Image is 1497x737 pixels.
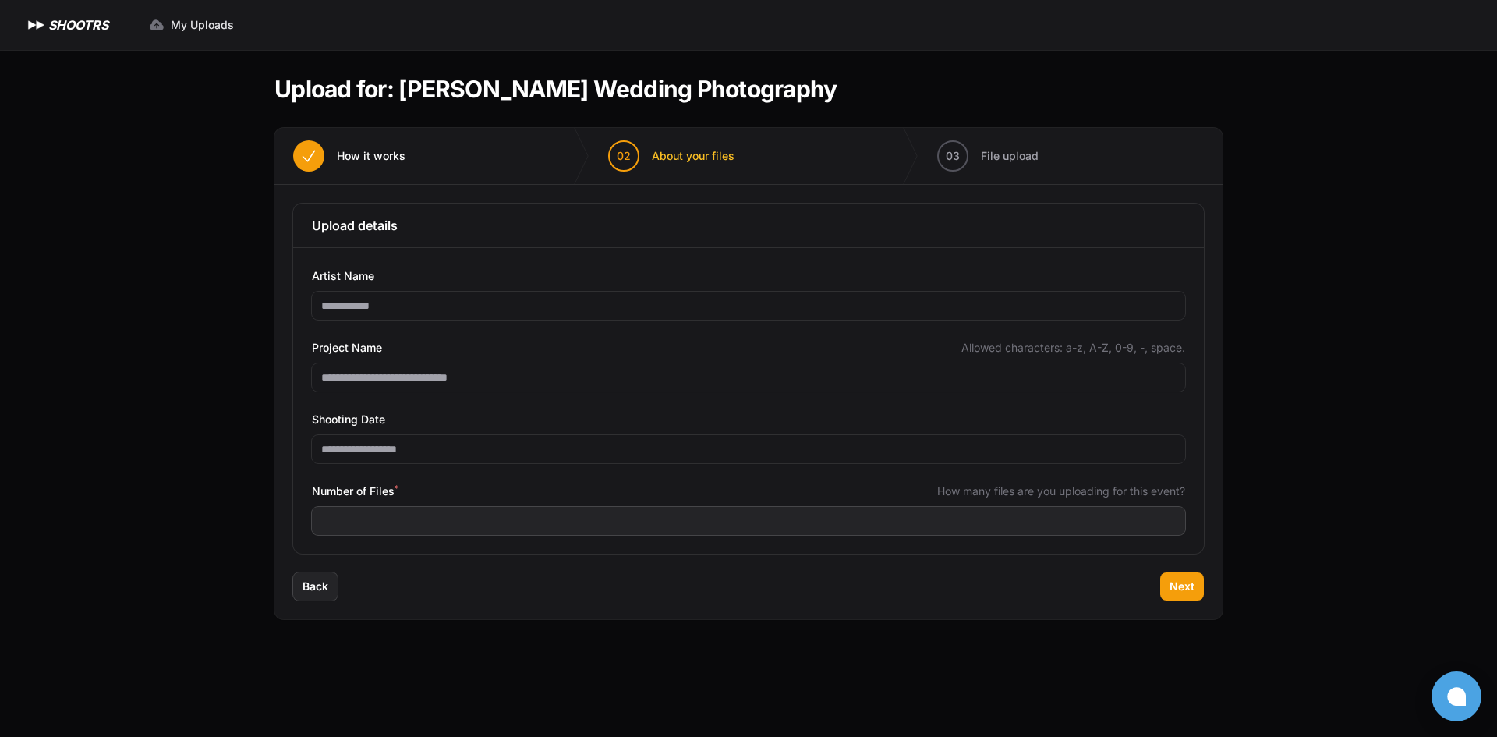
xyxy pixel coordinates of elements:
span: Shooting Date [312,410,385,429]
span: My Uploads [171,17,234,33]
span: 03 [946,148,960,164]
img: SHOOTRS [25,16,48,34]
span: Next [1170,579,1194,594]
span: About your files [652,148,734,164]
span: 02 [617,148,631,164]
button: How it works [274,128,424,184]
span: Back [303,579,328,594]
button: 02 About your files [589,128,753,184]
span: File upload [981,148,1039,164]
button: Back [293,572,338,601]
a: My Uploads [140,11,243,39]
span: Number of Files [312,482,398,501]
span: How it works [337,148,405,164]
span: Project Name [312,338,382,357]
span: How many files are you uploading for this event? [937,484,1185,499]
h1: Upload for: [PERSON_NAME] Wedding Photography [274,75,837,103]
button: Next [1160,572,1204,601]
a: SHOOTRS SHOOTRS [25,16,108,34]
button: 03 File upload [918,128,1057,184]
span: Artist Name [312,267,374,285]
span: Allowed characters: a-z, A-Z, 0-9, -, space. [961,340,1185,356]
h1: SHOOTRS [48,16,108,34]
h3: Upload details [312,216,1185,235]
button: Open chat window [1432,671,1481,721]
